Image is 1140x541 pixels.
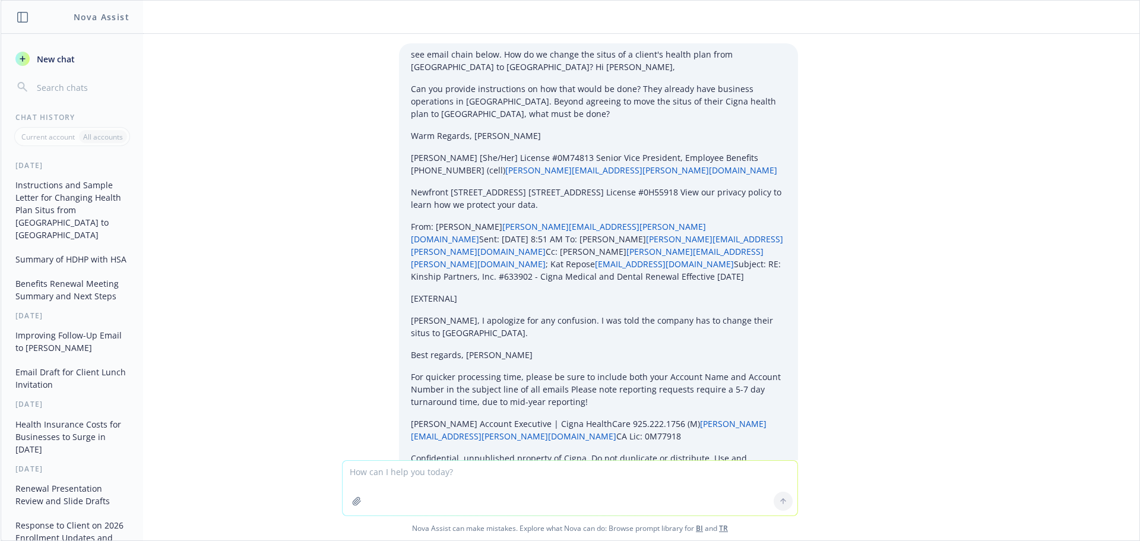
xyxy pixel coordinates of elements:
[11,415,134,459] button: Health Insurance Costs for Businesses to Surge in [DATE]
[411,129,786,142] p: Warm Regards, [PERSON_NAME]
[21,132,75,142] p: Current account
[11,48,134,69] button: New chat
[1,464,143,474] div: [DATE]
[411,417,786,442] p: [PERSON_NAME] Account Executive | Cigna HealthCare 925.222.1756 (M) CA Lic: 0M77918
[11,175,134,245] button: Instructions and Sample Letter for Changing Health Plan Situs from [GEOGRAPHIC_DATA] to [GEOGRAPH...
[411,151,786,176] p: [PERSON_NAME] [She/Her] License #0M74813 Senior Vice President, Employee Benefits [PHONE_NUMBER] ...
[1,311,143,321] div: [DATE]
[411,314,786,339] p: [PERSON_NAME], I apologize for any confusion. I was told the company has to change their situs to...
[34,53,75,65] span: New chat
[83,132,123,142] p: All accounts
[411,48,786,73] p: see email chain below. How do we change the situs of a client's health plan from [GEOGRAPHIC_DATA...
[11,479,134,511] button: Renewal Presentation Review and Slide Drafts
[11,325,134,357] button: Improving Follow-Up Email to [PERSON_NAME]
[411,452,786,477] p: Confidential, unpublished property of Cigna. Do not duplicate or distribute. Use and distribution...
[411,371,786,408] p: For quicker processing time, please be sure to include both your Account Name and Account Number ...
[696,523,703,533] a: BI
[411,186,786,211] p: Newfront [STREET_ADDRESS] [STREET_ADDRESS] License #0H55918 View our privacy policy to learn how ...
[411,83,786,120] p: Can you provide instructions on how that would be done? They already have business operations in ...
[411,349,786,361] p: Best regards, [PERSON_NAME]
[1,112,143,122] div: Chat History
[719,523,728,533] a: TR
[595,258,734,270] a: [EMAIL_ADDRESS][DOMAIN_NAME]
[74,11,129,23] h1: Nova Assist
[34,79,129,96] input: Search chats
[411,221,706,245] a: [PERSON_NAME][EMAIL_ADDRESS][PERSON_NAME][DOMAIN_NAME]
[505,164,777,176] a: [PERSON_NAME][EMAIL_ADDRESS][PERSON_NAME][DOMAIN_NAME]
[11,274,134,306] button: Benefits Renewal Meeting Summary and Next Steps
[1,399,143,409] div: [DATE]
[1,160,143,170] div: [DATE]
[411,292,786,305] p: [EXTERNAL]
[5,516,1135,540] span: Nova Assist can make mistakes. Explore what Nova can do: Browse prompt library for and
[411,220,786,283] p: From: [PERSON_NAME] Sent: [DATE] 8:51 AM To: [PERSON_NAME] Cc: [PERSON_NAME] ; Kat Repose Subject...
[11,362,134,394] button: Email Draft for Client Lunch Invitation
[11,249,134,269] button: Summary of HDHP with HSA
